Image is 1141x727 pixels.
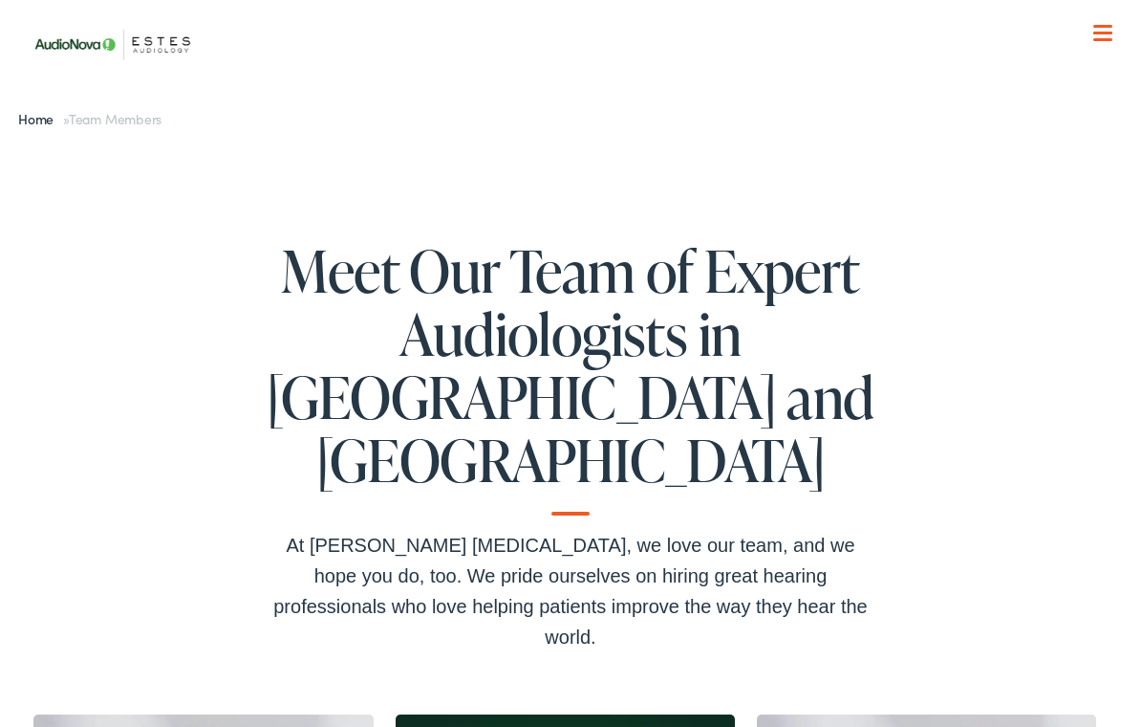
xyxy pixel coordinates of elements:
span: » [18,109,161,128]
div: At [PERSON_NAME] [MEDICAL_DATA], we love our team, and we hope you do, too. We pride ourselves on... [265,530,876,652]
a: What We Offer [37,77,1118,136]
h1: Meet Our Team of Expert Audiologists in [GEOGRAPHIC_DATA] and [GEOGRAPHIC_DATA] [265,239,876,516]
a: Home [18,109,63,128]
span: Team Members [69,109,161,128]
